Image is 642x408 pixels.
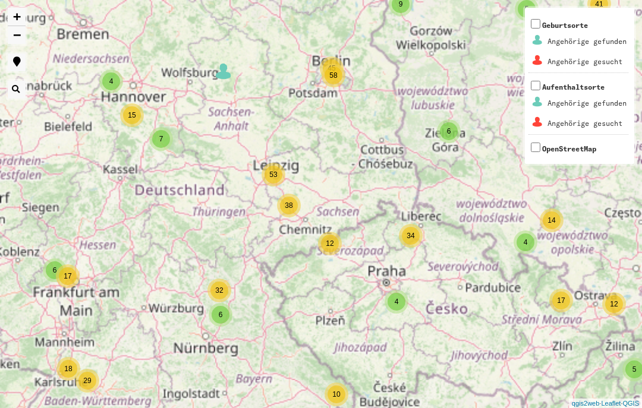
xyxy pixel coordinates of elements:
span: 4 [109,77,114,86]
span: 38 [285,201,292,210]
span: 18 [64,365,72,373]
input: AufenthaltsorteAngehörige gefundenAngehörige gesucht [531,81,540,90]
span: 6 [53,266,57,274]
span: 6 [447,127,451,135]
span: 29 [83,377,91,385]
input: GeburtsorteAngehörige gefundenAngehörige gesucht [531,19,540,29]
span: Aufenthaltsorte [528,83,628,134]
a: qgis2web [572,400,599,407]
span: Geburtsorte [528,21,628,72]
a: QGIS [622,400,639,407]
a: Show me where I am [8,53,26,71]
span: 32 [215,286,223,295]
a: Zoom in [8,8,26,26]
span: 5 [525,5,529,13]
img: Geburtsorte_2_Angeh%C3%B6rigegesucht1.png [530,53,545,68]
span: 5 [632,365,637,374]
span: 58 [329,71,337,80]
span: 15 [128,111,136,119]
a: Leaflet [601,400,621,407]
span: 17 [64,272,71,280]
span: 6 [219,311,223,319]
td: Angehörige gesucht [547,114,627,133]
span: 53 [269,170,277,179]
span: 4 [524,238,528,246]
img: Geburtsorte_2_Angeh%C3%B6rigegefunden0.png [530,33,545,48]
img: Aufenthaltsorte_1_Angeh%C3%B6rigegefunden0.png [530,94,545,109]
span: 7 [159,135,163,143]
a: Zoom out [8,26,26,44]
span: OpenStreetMap [542,144,596,153]
img: Aufenthaltsorte_1_Angeh%C3%B6rigegesucht1.png [530,115,545,129]
td: Angehörige gefunden [547,32,627,51]
td: Angehörige gesucht [547,52,627,71]
td: Angehörige gefunden [547,94,627,113]
input: OpenStreetMap [531,143,540,152]
span: 14 [547,216,555,224]
span: 34 [407,232,414,240]
span: 17 [557,296,565,305]
span: 10 [332,390,340,398]
span: 4 [395,298,399,306]
span: 12 [610,300,618,308]
span: 12 [326,239,333,248]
